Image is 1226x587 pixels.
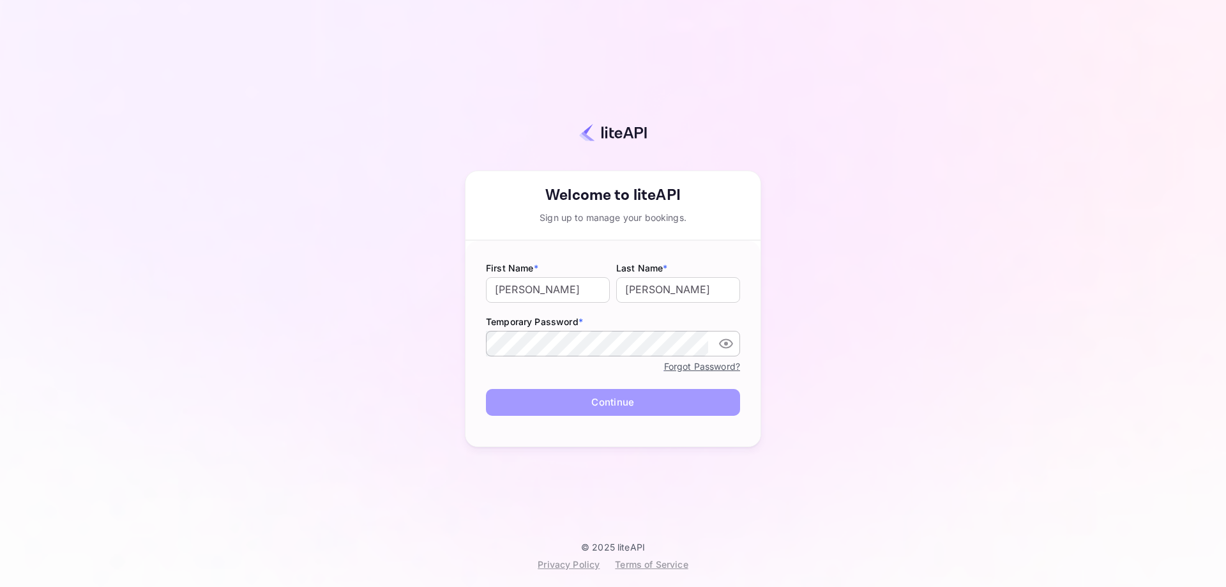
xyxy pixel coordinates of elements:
[615,558,688,571] div: Terms of Service
[664,358,740,374] a: Forgot Password?
[579,123,647,142] img: liteapi
[465,211,761,224] div: Sign up to manage your bookings.
[465,184,761,207] div: Welcome to liteAPI
[486,315,740,328] label: Temporary Password
[538,558,600,571] div: Privacy Policy
[581,542,645,553] p: © 2025 liteAPI
[713,331,739,356] button: toggle password visibility
[486,261,610,275] label: First Name
[664,361,740,372] a: Forgot Password?
[486,389,740,416] button: Continue
[616,277,740,303] input: Doe
[616,261,740,275] label: Last Name
[486,277,610,303] input: John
